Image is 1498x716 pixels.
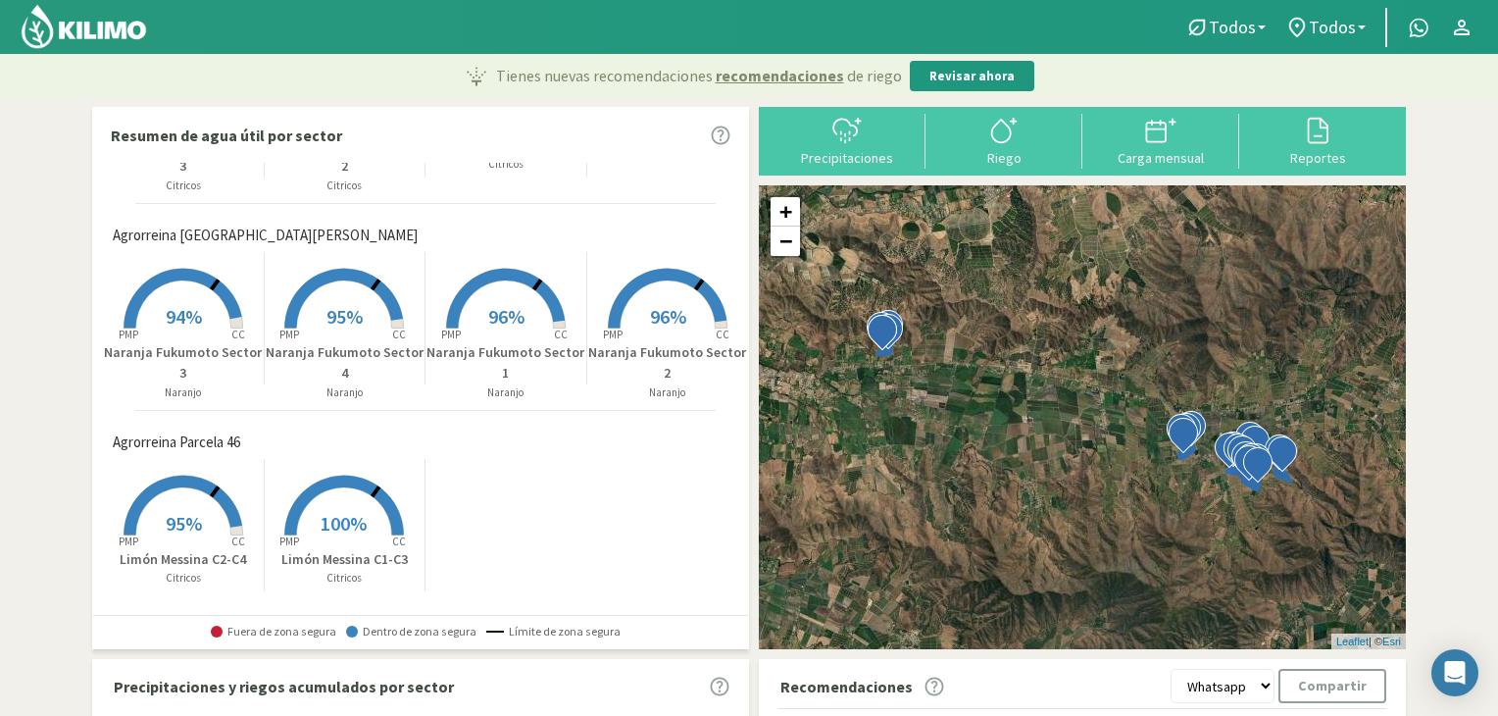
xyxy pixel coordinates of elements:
p: Limón Messina C2-C4 [103,549,264,570]
p: Naranja Fukumoto Sector 1 [425,342,586,384]
a: Zoom out [771,227,800,256]
button: Precipitaciones [769,114,925,166]
img: Kilimo [20,3,148,50]
div: Carga mensual [1088,151,1233,165]
p: Recomendaciones [780,675,913,698]
span: Agrorreina [GEOGRAPHIC_DATA][PERSON_NAME] [113,225,418,247]
span: 95% [326,304,363,329]
tspan: CC [716,328,729,341]
p: Naranjo [103,384,264,401]
div: Precipitaciones [774,151,920,165]
p: Revisar ahora [929,67,1015,86]
p: Tienes nuevas recomendaciones [496,64,902,87]
button: Revisar ahora [910,61,1034,92]
a: Leaflet [1336,636,1369,647]
p: Citricos [265,178,425,194]
span: 100% [321,511,367,536]
tspan: CC [393,535,407,548]
tspan: PMP [119,535,138,548]
button: Carga mensual [1082,114,1239,166]
span: Todos [1209,17,1256,37]
span: recomendaciones [716,64,844,87]
p: Naranjo [587,384,749,401]
span: 94% [166,304,202,329]
div: Reportes [1245,151,1390,165]
span: 96% [650,304,686,329]
span: Dentro de zona segura [346,625,476,639]
span: Fuera de zona segura [211,625,336,639]
span: Agrorreina Parcela 46 [113,432,240,454]
tspan: CC [554,328,568,341]
p: Naranja Fukumoto Sector 4 [265,342,425,384]
p: Precipitaciones y riegos acumulados por sector [114,675,454,698]
p: Resumen de agua útil por sector [111,124,342,147]
p: Naranja Fukumoto Sector 3 [103,342,264,384]
tspan: CC [393,328,407,341]
a: Esri [1382,636,1401,647]
span: Límite de zona segura [486,625,621,639]
tspan: PMP [441,328,461,341]
span: 96% [488,304,524,329]
tspan: CC [231,535,245,548]
button: Riego [925,114,1082,166]
span: Todos [1309,17,1356,37]
a: Zoom in [771,197,800,227]
p: Citricos [425,156,586,173]
span: 95% [166,511,202,536]
div: | © [1331,634,1406,650]
button: Reportes [1239,114,1396,166]
p: Citricos [103,178,264,194]
tspan: CC [231,328,245,341]
p: Citricos [103,570,264,587]
p: Naranja Fukumoto Sector 2 [587,342,749,384]
tspan: PMP [279,535,299,548]
span: de riego [847,64,902,87]
p: Citricos [265,570,425,587]
tspan: PMP [119,328,138,341]
div: Open Intercom Messenger [1431,649,1478,696]
tspan: PMP [279,328,299,341]
p: Naranjo [425,384,586,401]
p: Limón Messina C1-C3 [265,549,425,570]
tspan: PMP [603,328,623,341]
div: Riego [931,151,1076,165]
p: Naranjo [265,384,425,401]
